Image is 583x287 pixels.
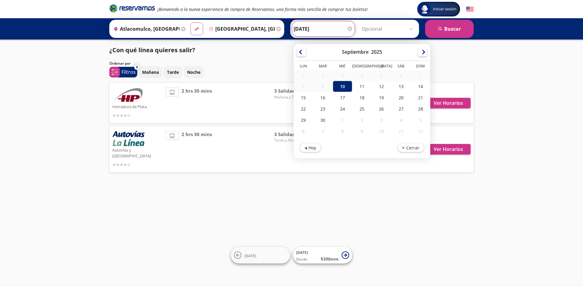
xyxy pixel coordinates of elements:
[294,70,313,81] div: 01-Sep-25
[112,131,145,146] img: Autovías y La Línea
[352,70,372,81] div: 04-Sep-25
[294,81,313,92] div: 08-Sep-25
[121,68,136,76] p: Filtros
[352,81,372,92] div: 11-Sep-25
[244,253,256,258] span: [DATE]
[112,87,143,103] img: Herradura de Plata
[411,63,430,70] th: Domingo
[142,69,159,75] p: Mañana
[313,103,332,114] div: 23-Sep-25
[372,114,391,126] div: 03-Oct-25
[411,92,430,103] div: 21-Sep-25
[294,114,313,126] div: 29-Sep-25
[274,94,317,100] span: Mañana y Tarde
[372,92,391,103] div: 19-Sep-25
[321,256,339,262] span: $ 390
[112,146,163,159] p: Autovías y [GEOGRAPHIC_DATA]
[139,66,162,78] button: Mañana
[157,6,368,12] em: ¡Bienvenido a la nueva experiencia de compra de Reservamos, una forma más sencilla de comprar tus...
[333,103,352,114] div: 24-Sep-25
[136,65,138,70] span: 0
[411,114,430,126] div: 05-Oct-25
[274,131,317,138] span: 3 Salidas
[391,92,411,103] div: 20-Sep-25
[330,257,339,261] small: MXN
[362,21,416,36] input: Opcional
[333,114,352,126] div: 01-Oct-25
[187,69,200,75] p: Noche
[274,138,317,143] span: Tarde y Noche
[371,49,382,55] div: 2025
[109,67,137,77] button: 0Filtros
[372,126,391,137] div: 10-Oct-25
[333,63,352,70] th: Miércoles
[294,21,353,36] input: Elegir Fecha
[296,257,308,262] span: Desde:
[274,87,317,94] span: 3 Salidas
[466,5,474,13] button: English
[294,126,313,137] div: 06-Oct-25
[184,66,204,78] button: Noche
[411,70,430,81] div: 07-Sep-25
[294,103,313,114] div: 22-Sep-25
[296,250,308,255] span: [DATE]
[313,114,332,126] div: 30-Sep-25
[372,103,391,114] div: 26-Sep-25
[391,103,411,114] div: 27-Sep-25
[391,126,411,137] div: 11-Oct-25
[164,66,182,78] button: Tarde
[411,103,430,114] div: 28-Sep-25
[352,114,372,126] div: 02-Oct-25
[313,63,332,70] th: Martes
[167,69,179,75] p: Tarde
[206,21,275,36] input: Buscar Destino
[313,81,332,92] div: 09-Sep-25
[372,70,391,81] div: 05-Sep-25
[425,20,474,38] button: Buscar
[426,98,471,108] button: Ver Horarios
[293,247,352,264] button: [DATE]Desde:$390MXN
[426,144,471,155] button: Ver Horarios
[313,70,332,81] div: 02-Sep-25
[333,126,352,137] div: 08-Oct-25
[109,46,195,55] p: ¿Con qué línea quieres salir?
[391,70,411,81] div: 06-Sep-25
[342,49,369,55] div: Septiembre
[333,92,352,103] div: 17-Sep-25
[294,63,313,70] th: Lunes
[182,131,212,168] span: 2 hrs 30 mins
[431,6,459,12] span: Iniciar sesión
[112,103,163,110] p: Herradura de Plata
[352,126,372,137] div: 09-Oct-25
[352,92,372,103] div: 18-Sep-25
[411,81,430,92] div: 14-Sep-25
[182,87,212,119] span: 2 hrs 30 mins
[333,81,352,92] div: 10-Sep-25
[109,61,131,66] p: Ordenar por
[313,126,332,137] div: 07-Oct-25
[391,63,411,70] th: Sábado
[411,126,430,137] div: 12-Oct-25
[294,92,313,103] div: 15-Sep-25
[397,143,424,152] button: Cerrar
[231,247,290,264] button: [DATE]
[372,63,391,70] th: Viernes
[313,92,332,103] div: 16-Sep-25
[111,21,179,36] input: Buscar Origen
[352,103,372,114] div: 25-Sep-25
[109,4,155,13] i: Brand Logo
[391,81,411,92] div: 13-Sep-25
[372,81,391,92] div: 12-Sep-25
[352,63,372,70] th: Jueves
[333,70,352,81] div: 03-Sep-25
[391,114,411,126] div: 04-Oct-25
[300,143,321,152] button: Hoy
[109,4,155,15] a: Brand Logo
